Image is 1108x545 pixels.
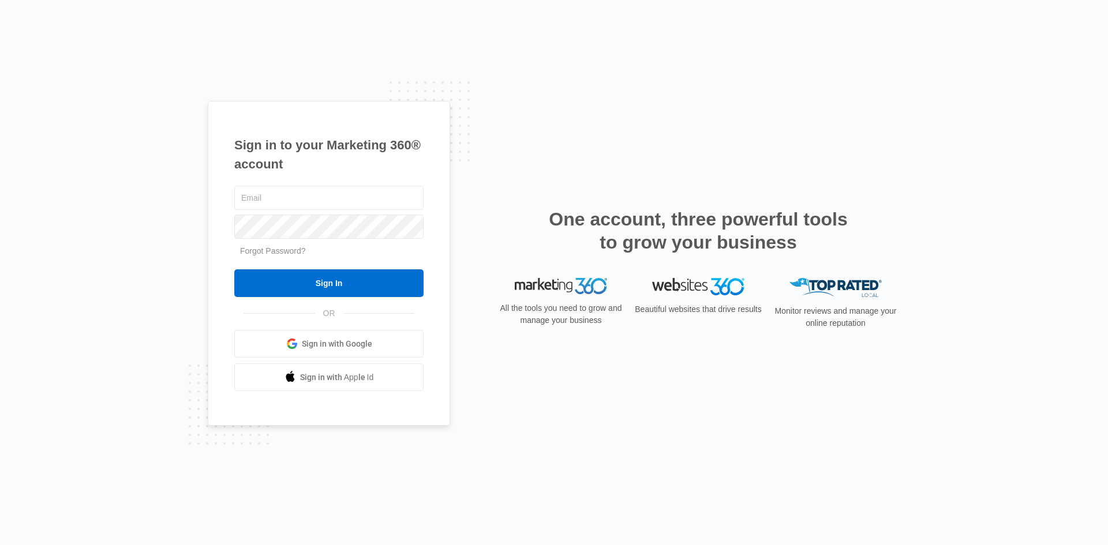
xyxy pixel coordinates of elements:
[634,303,763,315] p: Beautiful websites that drive results
[652,278,744,295] img: Websites 360
[771,305,900,329] p: Monitor reviews and manage your online reputation
[496,302,626,326] p: All the tools you need to grow and manage your business
[545,208,851,254] h2: One account, three powerful tools to grow your business
[234,136,424,174] h1: Sign in to your Marketing 360® account
[300,371,374,384] span: Sign in with Apple Id
[515,278,607,294] img: Marketing 360
[234,363,424,391] a: Sign in with Apple Id
[315,307,343,320] span: OR
[234,269,424,297] input: Sign In
[240,246,306,255] a: Forgot Password?
[789,278,882,297] img: Top Rated Local
[302,338,372,350] span: Sign in with Google
[234,330,424,358] a: Sign in with Google
[234,186,424,210] input: Email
